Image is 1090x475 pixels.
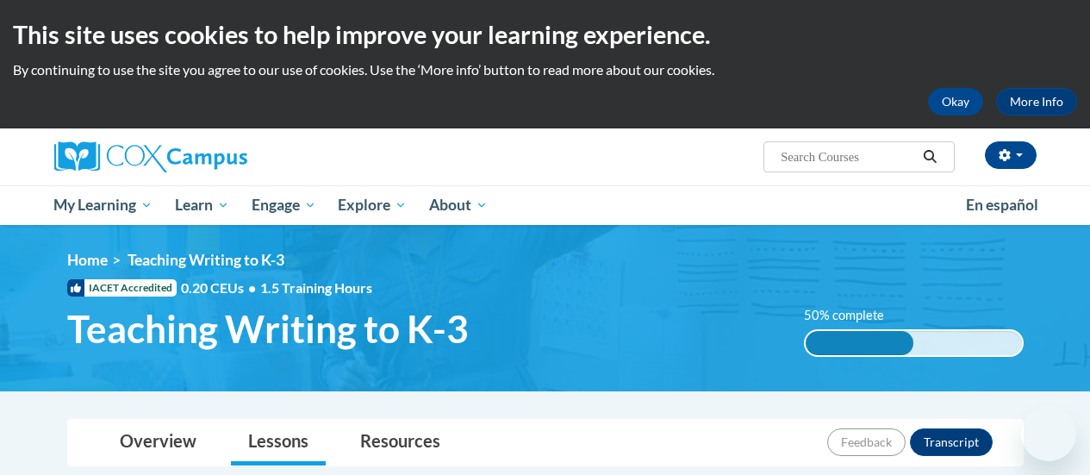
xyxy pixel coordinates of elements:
a: Cox Campus [54,141,364,172]
span: 1.5 Training Hours [260,279,372,296]
p: By continuing to use the site you agree to our use of cookies. Use the ‘More info’ button to read... [13,60,1077,79]
button: Account Settings [985,141,1037,169]
div: Main menu [41,185,1050,225]
a: Lessons [231,420,326,466]
h2: This site uses cookies to help improve your learning experience. [13,17,1077,52]
a: More Info [996,88,1077,116]
span: • [248,279,256,296]
a: Overview [103,420,214,466]
a: Explore [327,185,418,225]
button: Search [917,147,943,167]
label: 50% complete [804,306,903,325]
button: Transcript [910,428,993,456]
a: Resources [343,420,458,466]
span: Learn [175,195,229,216]
input: Search Courses [779,147,917,167]
span: Explore [338,195,407,216]
button: Feedback [827,428,906,456]
a: Engage [240,185,327,225]
span: Engage [252,195,316,216]
span: En español [966,196,1038,214]
span: About [429,195,488,216]
button: Okay [928,88,983,116]
img: Cox Campus [54,141,247,172]
span: IACET Accredited [67,279,177,297]
div: 50% complete [806,331,914,355]
a: Home [67,251,108,269]
span: 0.20 CEUs [181,278,260,297]
a: About [418,185,499,225]
span: My Learning [53,195,153,216]
a: Learn [164,185,240,225]
span: Teaching Writing to K-3 [128,251,284,269]
iframe: Button to launch messaging window [1021,406,1076,461]
span: Teaching Writing to K-3 [67,306,469,352]
a: My Learning [43,185,165,225]
a: En español [955,187,1050,223]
